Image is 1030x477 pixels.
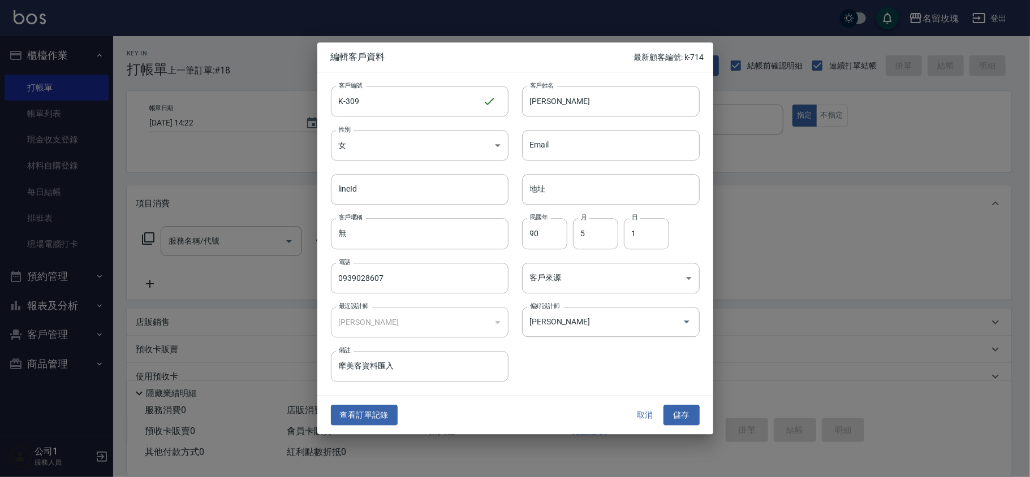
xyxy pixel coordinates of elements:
label: 客戶姓名 [530,81,554,89]
label: 最近設計師 [339,302,368,310]
button: 取消 [627,405,663,426]
button: 查看訂單記錄 [331,405,398,426]
label: 日 [632,214,637,222]
div: [PERSON_NAME] [331,307,508,337]
div: 女 [331,130,508,161]
label: 電話 [339,258,351,266]
label: 客戶暱稱 [339,214,363,222]
button: Open [678,313,696,331]
label: 備註 [339,346,351,354]
button: 儲存 [663,405,700,426]
label: 性別 [339,125,351,133]
label: 民國年 [530,214,548,222]
label: 偏好設計師 [530,302,559,310]
span: 編輯客戶資料 [331,51,634,63]
label: 客戶編號 [339,81,363,89]
label: 月 [581,214,587,222]
p: 最新顧客編號: k-714 [633,51,704,63]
